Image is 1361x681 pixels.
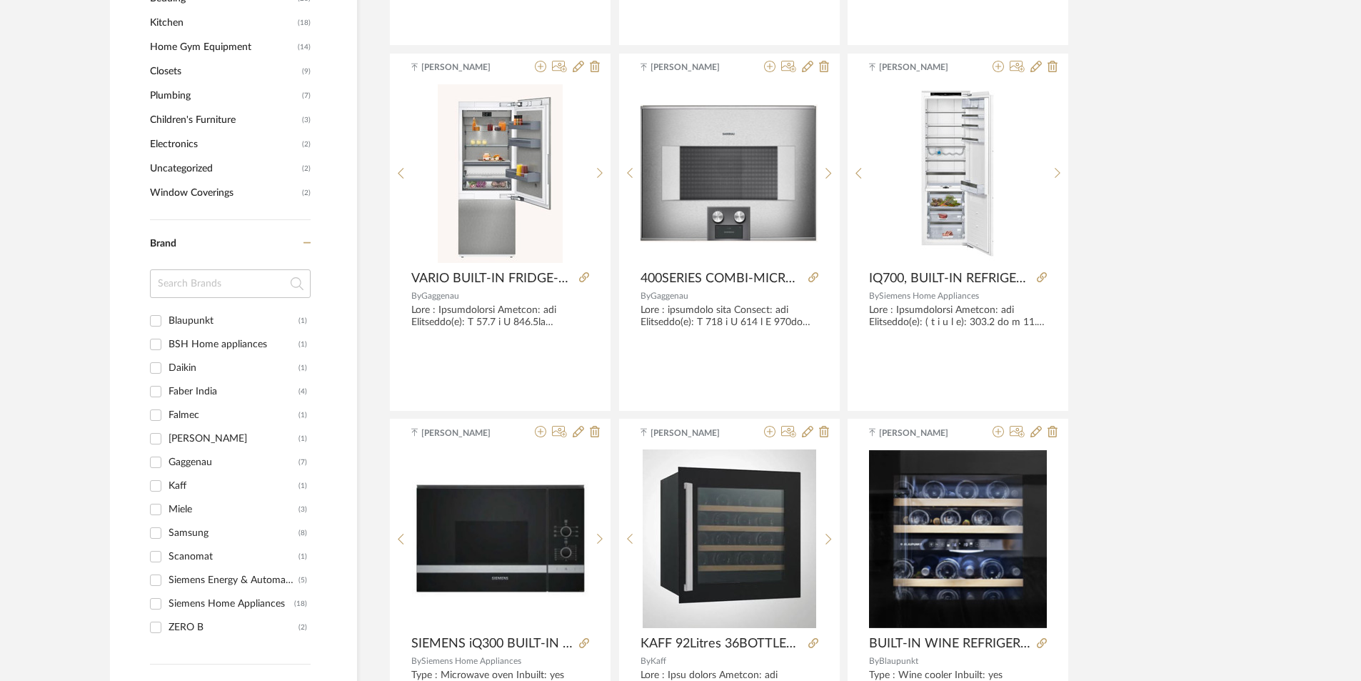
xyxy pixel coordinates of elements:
span: By [641,292,651,300]
img: 400SERIES COMBI-MICROWAVE OVEN 60x45cm DOOR HINGE : RIGHT, STAINLESS STEEL, BACKED GLASS FRONT [641,104,818,242]
span: [PERSON_NAME] [879,427,969,439]
span: [PERSON_NAME] [421,427,511,439]
span: Children's Furniture [150,108,298,132]
div: Siemens Home Appliances [169,592,294,615]
span: (9) [302,60,311,83]
span: By [641,657,651,665]
span: (14) [298,36,311,59]
span: Window Coverings [150,181,298,205]
div: (1) [298,545,307,568]
span: By [869,292,879,300]
span: By [411,292,421,300]
span: [PERSON_NAME] [421,61,511,74]
div: Lore : Ipsumdolorsi Ametcon: adi Elitseddo(e): ( t i u l e): 303.2 do m 11.8 al e 28.2 ad Minim v... [869,304,1047,329]
span: 400SERIES COMBI-MICROWAVE OVEN 60x45cm DOOR HINGE : RIGHT, STAINLESS STEEL, BACKED GLASS FRONT [641,271,803,287]
span: SIEMENS iQ300 BUILT-IN MICROWAVE OVEN 60x38cm STAINLESS STEEL [411,636,573,652]
div: Lore : ipsumdolo sita Consect: adi Elitseddo(e): T 718 i U 614 l E 970do Magnaali/ Enimadmi: veni... [641,304,818,329]
img: IQ700, BUILT-IN REFRIGERATOR, 177.5 x 56cm [909,84,1008,263]
span: [PERSON_NAME] [879,61,969,74]
div: [PERSON_NAME] [169,427,298,450]
div: Lore : Ipsumdolorsi Ametcon: adi Elitseddo(e): T 57.7 i U 846.5la Etdolore/ Magnaali: Enim admini... [411,304,589,329]
span: By [869,657,879,665]
div: (1) [298,357,307,379]
span: Siemens Home Appliances [421,657,521,665]
span: (18) [298,11,311,34]
span: [PERSON_NAME] [651,427,740,439]
span: (7) [302,84,311,107]
span: BUILT-IN WINE REFRIGERATION 5WK 610FF0 [869,636,1031,652]
span: Blaupunkt [879,657,918,665]
div: (1) [298,404,307,427]
span: (2) [302,182,311,204]
span: Gaggenau [421,292,459,300]
div: Blaupunkt [169,309,298,332]
span: Gaggenau [651,292,688,300]
div: (7) [298,451,307,474]
span: VARIO BUILT-IN FRIDGE-FREEZER WITH FREEZER AT BOTTOM 212.5x75.6cm SOFT CLOSE FLAT HINGE [411,271,573,287]
span: Kaff [651,657,666,665]
div: (2) [298,616,307,639]
div: (18) [294,592,307,615]
span: (3) [302,109,311,131]
div: Scanomat [169,545,298,568]
div: (1) [298,474,307,497]
div: Daikin [169,357,298,379]
div: (4) [298,380,307,403]
img: SIEMENS iQ300 BUILT-IN MICROWAVE OVEN 60x38cm STAINLESS STEEL [412,480,589,597]
div: BSH Home appliances [169,333,298,356]
div: Siemens Energy & Automation [169,569,298,592]
div: Samsung [169,522,298,545]
div: (1) [298,309,307,332]
img: VARIO BUILT-IN FRIDGE-FREEZER WITH FREEZER AT BOTTOM 212.5x75.6cm SOFT CLOSE FLAT HINGE [438,84,563,263]
div: Faber India [169,380,298,403]
div: (1) [298,427,307,450]
span: KAFF 92Litres 36BOTTLES WINE COOLER (INNER GLASS WITH UV PROTECTION, WC92BI, BLACK [641,636,803,652]
img: KAFF 92Litres 36BOTTLES WINE COOLER (INNER GLASS WITH UV PROTECTION, WC92BI, BLACK [643,449,816,628]
span: Siemens Home Appliances [879,292,979,300]
span: (2) [302,133,311,156]
span: Home Gym Equipment [150,35,294,59]
div: (3) [298,498,307,521]
span: Electronics [150,132,298,156]
div: Gaggenau [169,451,298,474]
input: Search Brands [150,269,311,298]
span: IQ700, BUILT-IN REFRIGERATOR, 177.5 x 56cm [869,271,1031,287]
div: Kaff [169,474,298,497]
span: (2) [302,157,311,180]
img: BUILT-IN WINE REFRIGERATION 5WK 610FF0 [869,450,1047,628]
span: Uncategorized [150,156,298,181]
div: (5) [298,569,307,592]
div: (1) [298,333,307,356]
div: ZERO B [169,616,298,639]
span: Closets [150,59,298,84]
div: (8) [298,522,307,545]
div: Falmec [169,404,298,427]
span: By [411,657,421,665]
span: Brand [150,239,176,249]
div: Miele [169,498,298,521]
span: Kitchen [150,11,294,35]
span: Plumbing [150,84,298,108]
span: [PERSON_NAME] [651,61,740,74]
